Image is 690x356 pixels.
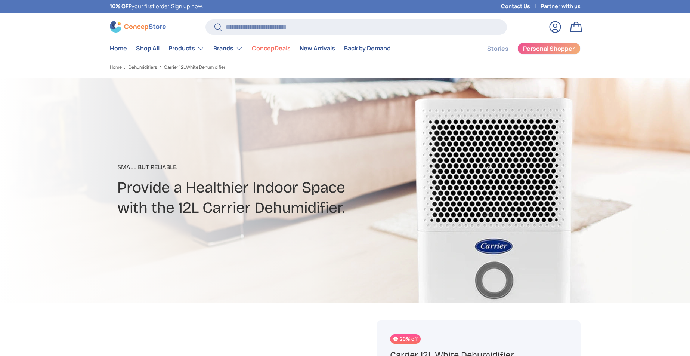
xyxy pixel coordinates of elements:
a: Back by Demand [344,41,391,56]
nav: Secondary [469,41,581,56]
a: Personal Shopper [517,43,581,55]
p: your first order! . [110,2,203,10]
img: ConcepStore [110,21,166,33]
a: Home [110,41,127,56]
nav: Breadcrumbs [110,64,359,71]
a: Brands [213,41,243,56]
a: Products [168,41,204,56]
a: Partner with us [541,2,581,10]
p: Small But Reliable. [117,163,404,172]
h2: Provide a Healthier Indoor Space with the 12L Carrier Dehumidifier. [117,178,404,218]
nav: Primary [110,41,391,56]
strong: 10% OFF [110,3,131,10]
a: Dehumidifiers [129,65,157,70]
a: Carrier 12L White Dehumidifier [164,65,225,70]
span: 20% off [390,334,420,344]
a: Home [110,65,122,70]
a: Contact Us [501,2,541,10]
span: Personal Shopper [523,46,575,52]
summary: Products [164,41,209,56]
a: Sign up now [171,3,202,10]
a: New Arrivals [300,41,335,56]
summary: Brands [209,41,247,56]
a: Shop All [136,41,160,56]
a: ConcepDeals [252,41,291,56]
a: Stories [487,42,508,56]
